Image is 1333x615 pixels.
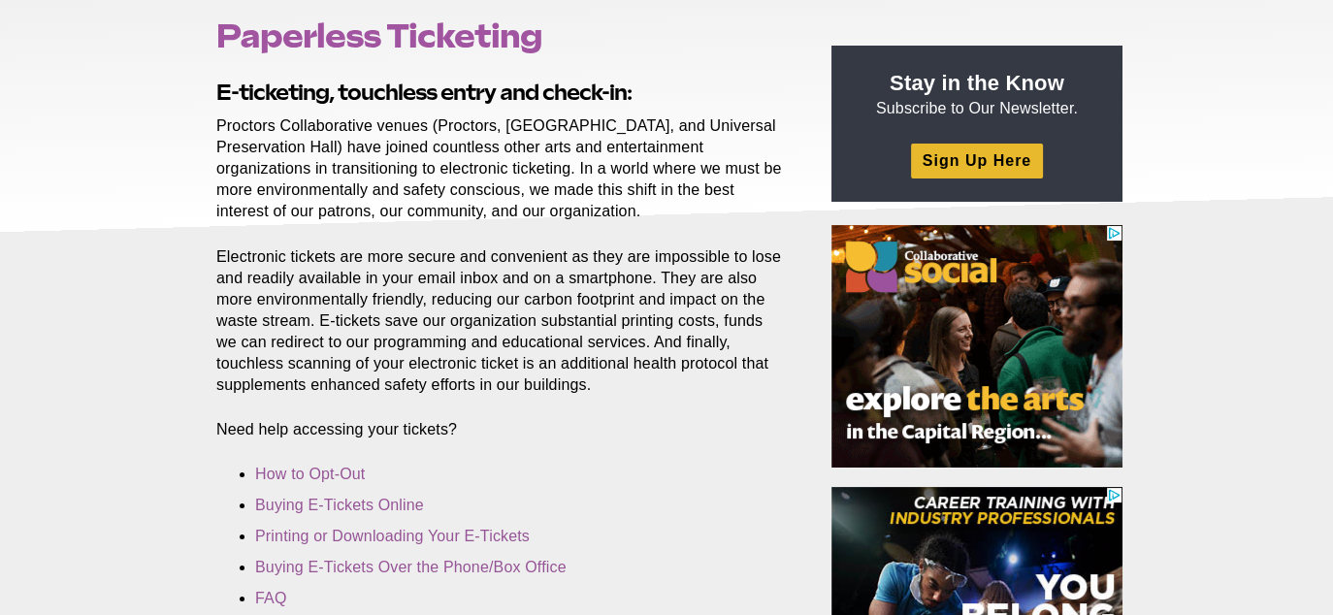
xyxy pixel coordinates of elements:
a: Buying E-Tickets Over the Phone/Box Office [255,559,567,575]
p: Subscribe to Our Newsletter. [855,69,1099,119]
p: Electronic tickets are more secure and convenient as they are impossible to lose and readily avai... [216,246,787,397]
strong: Stay in the Know [890,71,1064,95]
strong: E-ticketing, touchless entry and check-in: [216,80,632,105]
h1: Paperless Ticketing [216,17,787,54]
a: Printing or Downloading Your E-Tickets [255,528,530,544]
a: Buying E-Tickets Online [255,497,424,513]
p: Proctors Collaborative venues (Proctors, [GEOGRAPHIC_DATA], and Universal Preservation Hall) have... [216,115,787,222]
iframe: Advertisement [831,225,1122,468]
a: How to Opt-Out [255,466,365,482]
a: Sign Up Here [911,144,1043,178]
a: FAQ [255,590,287,606]
p: Need help accessing your tickets? [216,419,787,440]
